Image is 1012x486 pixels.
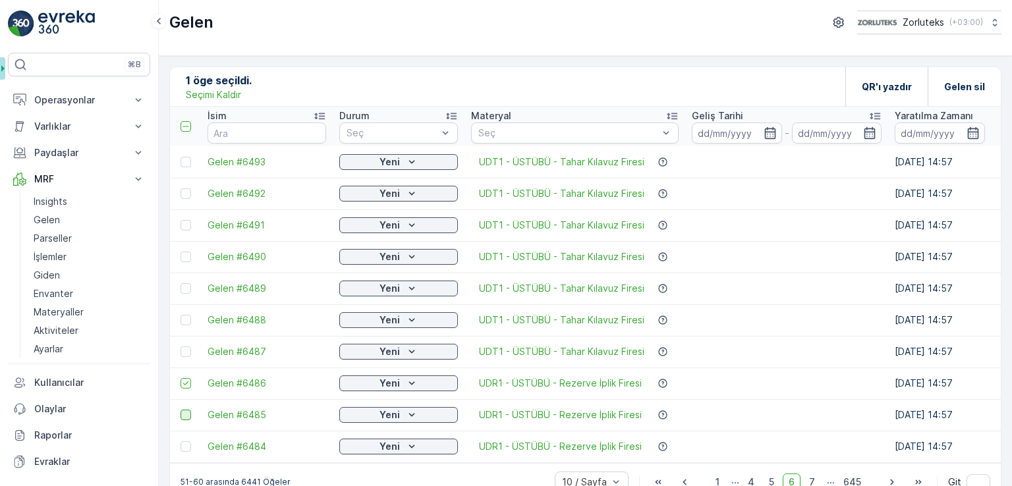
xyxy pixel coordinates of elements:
p: Yeni [379,345,400,358]
span: 0 kg [66,303,86,314]
p: ⌘B [128,59,141,70]
button: Varlıklar [8,113,150,140]
p: Yeni [379,282,400,295]
p: Gelen sil [944,80,985,94]
a: Gelen #6492 [208,187,326,200]
a: Giden [28,266,150,284]
a: Ayarlar [28,340,150,358]
span: UDT1 - ÜSTÜBÜ - Tahar Kılavuz Firesi [479,155,644,169]
button: Yeni [339,154,458,170]
a: Gelen #6489 [208,282,326,295]
a: Evraklar [8,448,150,475]
span: Gelen #6488 [208,313,326,327]
p: Yaratılma Zamanı [895,109,973,122]
div: Toggle Row Selected [181,410,191,420]
button: Operasyonlar [8,87,150,113]
a: UDT1 - ÜSTÜBÜ - Tahar Kılavuz Firesi [479,187,644,200]
div: Toggle Row Selected [181,220,191,230]
input: dd/mm/yyyy [792,122,882,144]
button: Yeni [339,217,458,233]
span: Gelen #6493 [208,155,326,169]
p: Gelen #6488 [470,347,539,363]
p: Seçimi Kaldır [186,88,241,101]
p: Varlıklar [34,120,124,133]
p: Gelen [34,213,60,227]
a: Gelen #6485 [208,408,326,421]
p: 1 öge seçildi. [186,72,252,88]
div: Toggle Row Selected [181,188,191,199]
p: Seç [478,126,658,140]
a: UDR1 - ÜSTÜBÜ - Rezerve İplik Firesi [479,408,642,421]
p: Yeni [379,155,400,169]
span: UDT1 - ÜSTÜBÜ - Tahar Kılavuz Firesi [83,259,256,271]
a: Envanter [28,284,150,303]
p: Yeni [379,219,400,232]
p: ( +03:00 ) [949,17,983,28]
button: Yeni [339,375,458,391]
p: - [785,125,789,141]
p: Seç [347,126,437,140]
a: Gelen #6486 [208,377,326,390]
p: Evraklar [34,455,145,468]
input: dd/mm/yyyy [692,122,782,144]
a: Olaylar [8,396,150,422]
span: Malzeme Türü : [11,259,83,271]
a: Gelen #6490 [208,250,326,263]
a: Kullanıcılar [8,369,150,396]
span: 0 kg [61,281,81,292]
a: Materyaller [28,303,150,321]
span: UDT1 - ÜSTÜBÜ - Tahar Kılavuz Firesi [479,250,644,263]
a: Gelen #6484 [208,440,326,453]
p: Yeni [379,408,400,421]
button: Yeni [339,281,458,296]
button: Yeni [339,186,458,202]
div: Toggle Row Selected [181,283,191,294]
p: QR'ı yazdır [862,80,912,94]
button: Yeni [339,344,458,360]
a: Gelen #6491 [208,219,326,232]
a: UDT1 - ÜSTÜBÜ - Tahar Kılavuz Firesi [479,345,644,358]
span: UDT1 - ÜSTÜBÜ - Tahar Kılavuz Firesi [479,282,644,295]
p: Yeni [379,187,400,200]
button: Yeni [339,439,458,454]
p: MRF [34,173,124,186]
a: Aktiviteler [28,321,150,340]
a: Parseller [28,229,150,248]
input: Ara [208,122,326,144]
p: İsim [208,109,227,122]
p: İşlemler [34,250,67,263]
p: Durum [339,109,370,122]
span: Net Tutar : [11,281,61,292]
img: logo_light-DOdMpM7g.png [38,11,95,37]
p: Zorluteks [903,16,944,29]
p: Envanter [34,287,73,300]
div: Toggle Row Selected [181,252,191,262]
span: 0 kg [58,238,78,249]
p: Gelen [169,12,213,33]
a: Insights [28,192,150,211]
p: Materyal [471,109,511,122]
p: Raporlar [34,429,145,442]
a: UDT1 - ÜSTÜBÜ - Tahar Kılavuz Firesi [479,219,644,232]
span: Gelen #6487 [208,345,326,358]
div: Toggle Row Selected [181,346,191,357]
p: Ayarlar [34,342,63,356]
p: Insights [34,195,67,208]
p: Yeni [379,250,400,263]
p: Giden [34,269,60,282]
div: Toggle Row Selected [181,157,191,167]
button: Yeni [339,249,458,265]
a: UDT1 - ÜSTÜBÜ - Tahar Kılavuz Firesi [479,313,644,327]
input: dd/mm/yyyy [895,122,985,144]
button: Yeni [339,407,458,423]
